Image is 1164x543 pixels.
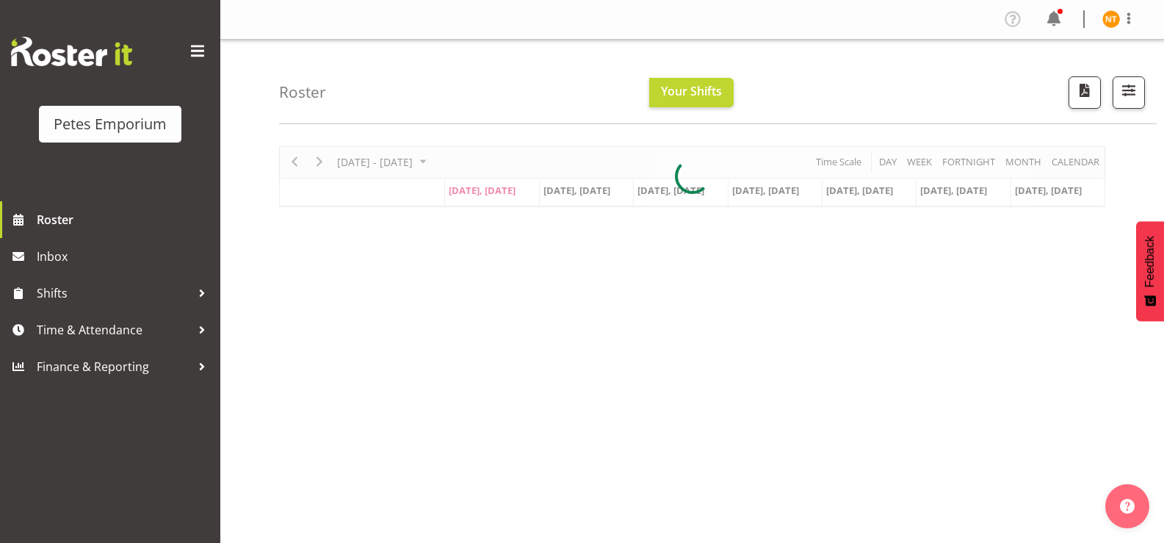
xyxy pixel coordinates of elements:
h4: Roster [279,84,326,101]
span: Your Shifts [661,83,722,99]
button: Filter Shifts [1113,76,1145,109]
span: Feedback [1143,236,1157,287]
span: Time & Attendance [37,319,191,341]
button: Download a PDF of the roster according to the set date range. [1069,76,1101,109]
span: Inbox [37,245,213,267]
img: nicole-thomson8388.jpg [1102,10,1120,28]
img: help-xxl-2.png [1120,499,1135,514]
span: Shifts [37,282,191,304]
button: Feedback - Show survey [1136,221,1164,321]
img: Rosterit website logo [11,37,132,66]
span: Finance & Reporting [37,356,191,378]
div: Petes Emporium [54,113,167,135]
span: Roster [37,209,213,231]
button: Your Shifts [649,78,734,107]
